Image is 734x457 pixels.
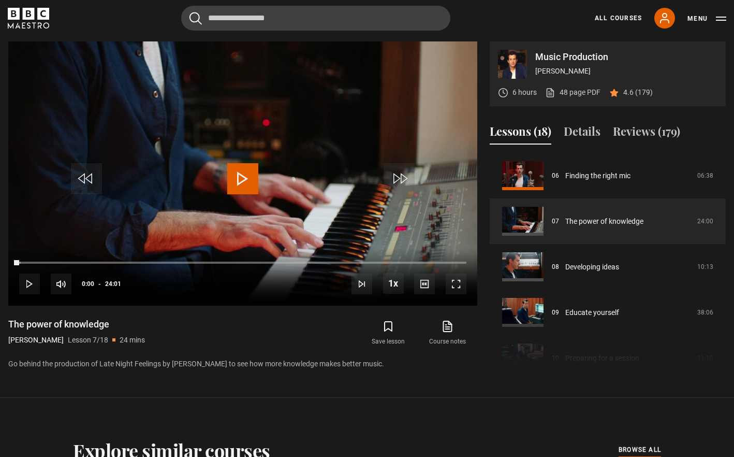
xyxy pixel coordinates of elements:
[414,274,435,294] button: Captions
[8,359,477,369] p: Go behind the production of Late Night Feelings by [PERSON_NAME] to see how more knowledge makes ...
[19,262,466,264] div: Progress Bar
[189,12,202,25] button: Submit the search query
[619,445,661,455] span: browse all
[565,170,630,181] a: Finding the right mic
[613,123,680,145] button: Reviews (179)
[82,275,94,293] span: 0:00
[535,66,717,77] p: [PERSON_NAME]
[68,335,108,346] p: Lesson 7/18
[687,13,726,24] button: Toggle navigation
[8,335,64,346] p: [PERSON_NAME]
[565,216,643,227] a: The power of knowledge
[446,274,466,294] button: Fullscreen
[8,41,477,306] video-js: Video Player
[181,6,450,31] input: Search
[512,87,537,98] p: 6 hours
[19,274,40,294] button: Play
[351,274,372,294] button: Next Lesson
[565,307,619,318] a: Educate yourself
[8,318,145,331] h1: The power of knowledge
[595,13,642,23] a: All Courses
[565,262,619,273] a: Developing ideas
[418,318,477,348] a: Course notes
[490,123,551,145] button: Lessons (18)
[383,273,404,294] button: Playback Rate
[8,8,49,28] svg: BBC Maestro
[564,123,600,145] button: Details
[535,52,717,62] p: Music Production
[120,335,145,346] p: 24 mins
[623,87,653,98] p: 4.6 (179)
[619,445,661,456] a: browse all
[359,318,418,348] button: Save lesson
[98,280,101,288] span: -
[105,275,121,293] span: 24:01
[545,87,600,98] a: 48 page PDF
[51,274,71,294] button: Mute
